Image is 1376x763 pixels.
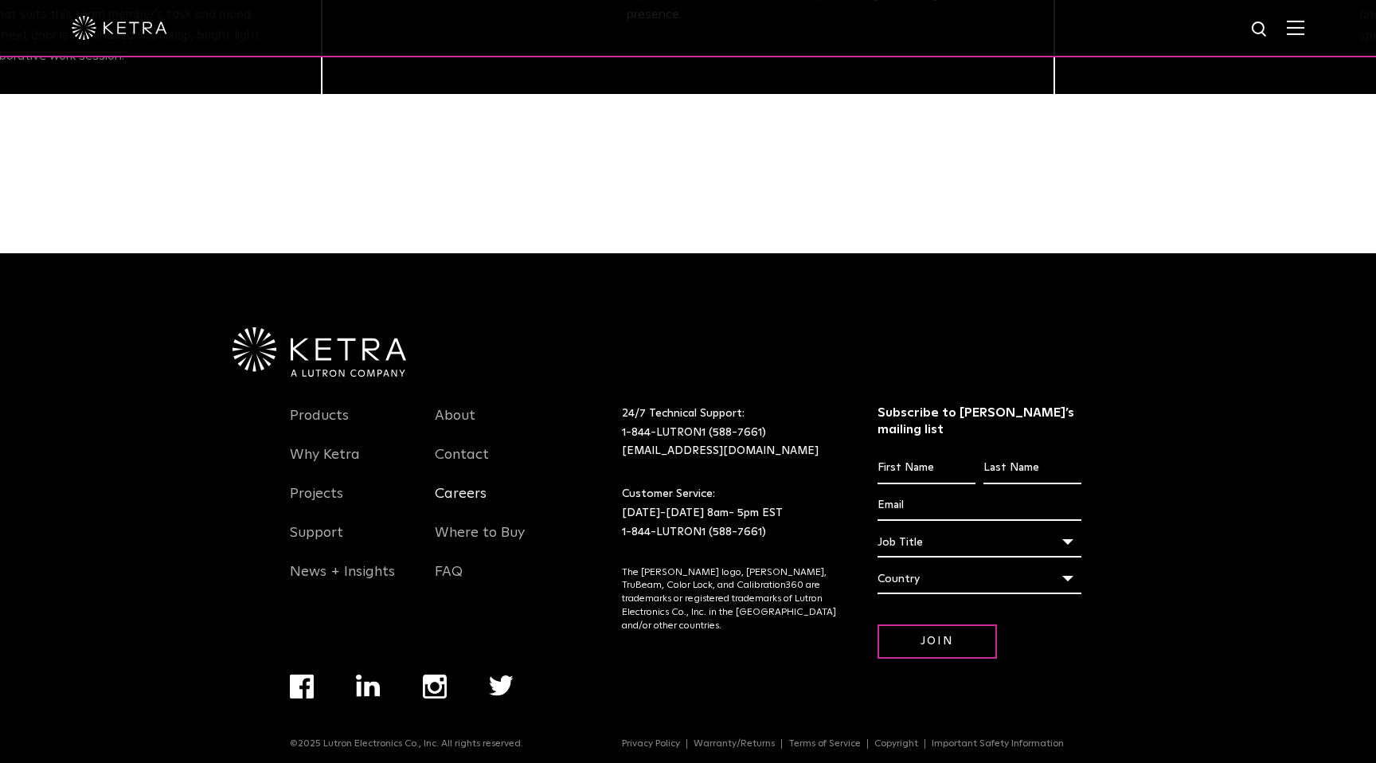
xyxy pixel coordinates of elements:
img: Ketra-aLutronCo_White_RGB [233,327,406,377]
a: About [435,407,475,444]
img: ketra-logo-2019-white [72,16,167,40]
a: 1-844-LUTRON1 (588-7661) [622,427,766,438]
img: twitter [489,675,514,696]
img: facebook [290,675,314,698]
h3: Subscribe to [PERSON_NAME]’s mailing list [878,405,1082,438]
img: instagram [423,675,447,698]
input: First Name [878,453,975,483]
div: Job Title [878,527,1082,558]
a: Terms of Service [782,739,868,749]
a: [EMAIL_ADDRESS][DOMAIN_NAME] [622,445,819,456]
div: Country [878,564,1082,594]
div: Navigation Menu [290,405,411,600]
a: News + Insights [290,563,395,600]
p: Customer Service: [DATE]-[DATE] 8am- 5pm EST [622,485,838,542]
a: Products [290,407,349,444]
a: Support [290,524,343,561]
a: Contact [435,446,489,483]
a: FAQ [435,563,463,600]
div: Navigation Menu [435,405,556,600]
a: Warranty/Returns [687,739,782,749]
a: Privacy Policy [616,739,687,749]
p: The [PERSON_NAME] logo, [PERSON_NAME], TruBeam, Color Lock, and Calibration360 are trademarks or ... [622,566,838,633]
div: Navigation Menu [290,675,555,738]
input: Email [878,491,1082,521]
a: 1-844-LUTRON1 (588-7661) [622,526,766,538]
p: ©2025 Lutron Electronics Co., Inc. All rights reserved. [290,738,523,749]
a: Important Safety Information [925,739,1070,749]
div: Navigation Menu [622,738,1086,749]
input: Join [878,624,997,659]
img: search icon [1250,20,1270,40]
input: Last Name [983,453,1081,483]
a: Projects [290,485,343,522]
p: 24/7 Technical Support: [622,405,838,461]
img: Hamburger%20Nav.svg [1287,20,1304,35]
a: Why Ketra [290,446,360,483]
img: linkedin [356,675,381,697]
a: Where to Buy [435,524,525,561]
a: Copyright [868,739,925,749]
a: Careers [435,485,487,522]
